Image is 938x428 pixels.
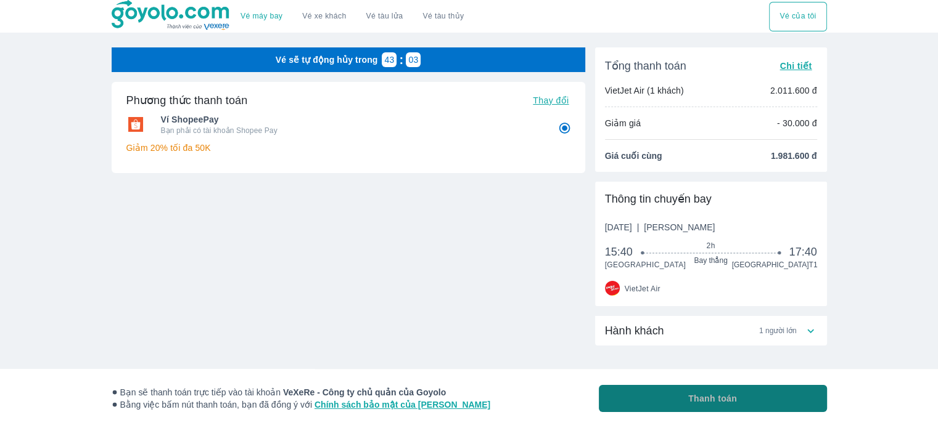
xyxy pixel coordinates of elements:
[408,54,418,66] p: 03
[643,241,779,251] span: 2h
[625,284,660,294] span: VietJet Air
[771,150,817,162] span: 1.981.600 đ
[126,110,570,139] div: Ví ShopeePayVí ShopeePayBạn phải có tài khoản Shopee Pay
[769,2,826,31] div: choose transportation mode
[605,244,643,259] span: 15:40
[112,398,491,411] span: Bằng việc bấm nút thanh toán, bạn đã đồng ý với
[775,57,817,75] button: Chi tiết
[637,222,640,232] span: |
[644,222,715,232] span: [PERSON_NAME]
[126,142,570,154] p: Giảm 20% tối đa 50K
[241,12,282,21] a: Vé máy bay
[599,385,827,412] button: Thanh toán
[161,113,541,126] span: Ví ShopeePay
[605,150,662,162] span: Giá cuối cùng
[732,260,817,270] span: [GEOGRAPHIC_DATA] T1
[126,117,145,132] img: Ví ShopeePay
[643,256,779,265] span: Bay thẳng
[413,2,474,31] button: Vé tàu thủy
[605,84,684,97] p: VietJet Air (1 khách)
[780,61,812,71] span: Chi tiết
[231,2,474,31] div: choose transportation mode
[595,316,827,345] div: Hành khách1 người lớn
[769,2,826,31] button: Vé của tôi
[356,2,413,31] a: Vé tàu lửa
[533,95,569,105] span: Thay đổi
[688,392,737,405] span: Thanh toán
[276,54,378,66] p: Vé sẽ tự động hủy trong
[777,117,817,129] p: - 30.000 đ
[161,126,541,135] p: Bạn phải có tài khoản Shopee Pay
[605,221,715,233] span: [DATE]
[605,323,664,338] span: Hành khách
[759,326,797,336] span: 1 người lớn
[315,400,490,410] a: Chính sách bảo mật của [PERSON_NAME]
[528,92,574,109] button: Thay đổi
[605,192,817,206] div: Thông tin chuyến bay
[385,54,395,66] p: 43
[302,12,346,21] a: Vé xe khách
[397,54,406,66] p: :
[770,84,817,97] p: 2.011.600 đ
[112,386,491,398] span: Bạn sẽ thanh toán trực tiếp vào tài khoản
[605,59,686,73] span: Tổng thanh toán
[283,387,446,397] strong: VeXeRe - Công ty chủ quản của Goyolo
[789,244,817,259] span: 17:40
[126,93,248,108] h6: Phương thức thanh toán
[605,117,641,129] p: Giảm giá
